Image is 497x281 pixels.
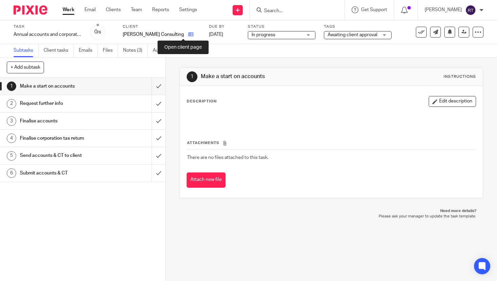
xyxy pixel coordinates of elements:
[153,44,179,57] a: Audit logs
[20,168,103,178] h1: Submit accounts & CT
[79,44,98,57] a: Emails
[248,24,315,29] label: Status
[7,62,44,73] button: + Add subtask
[7,134,16,143] div: 4
[186,214,476,219] p: Please ask your manager to update the task template.
[7,116,16,126] div: 3
[123,24,200,29] label: Client
[85,6,96,13] a: Email
[179,6,197,13] a: Settings
[187,141,219,145] span: Attachments
[263,8,324,14] input: Search
[201,73,346,80] h1: Make a start on accounts
[444,74,476,79] div: Instructions
[328,32,377,37] span: Awaiting client approval
[44,44,74,57] a: Client tasks
[186,208,476,214] p: Need more details?
[324,24,392,29] label: Tags
[187,99,217,104] p: Description
[429,96,476,107] button: Edit description
[7,168,16,178] div: 6
[103,44,118,57] a: Files
[14,5,47,15] img: Pixie
[97,30,101,34] small: /6
[152,6,169,13] a: Reports
[20,150,103,161] h1: Send accounts & CT to client
[131,6,142,13] a: Team
[187,71,197,82] div: 1
[20,116,103,126] h1: Finalise accounts
[7,151,16,161] div: 5
[106,6,121,13] a: Clients
[14,31,81,38] div: Annual accounts and corporation tax return
[20,81,103,91] h1: Make a start on accounts
[123,31,185,38] p: [PERSON_NAME] Consulting Ltd
[20,98,103,109] h1: Request further info
[63,6,74,13] a: Work
[209,32,223,37] span: [DATE]
[465,5,476,16] img: svg%3E
[7,99,16,109] div: 2
[14,24,81,29] label: Task
[20,133,103,143] h1: Finalise corporation tax return
[123,44,148,57] a: Notes (3)
[7,81,16,91] div: 1
[425,6,462,13] p: [PERSON_NAME]
[361,7,387,12] span: Get Support
[252,32,275,37] span: In progress
[94,28,101,36] div: 0
[209,24,239,29] label: Due by
[14,44,39,57] a: Subtasks
[187,155,268,160] span: There are no files attached to this task.
[187,172,226,188] button: Attach new file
